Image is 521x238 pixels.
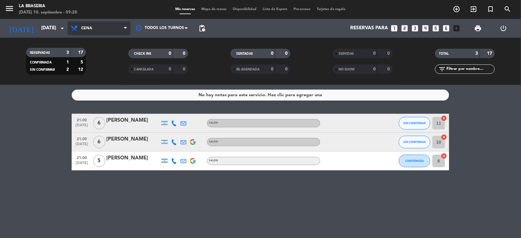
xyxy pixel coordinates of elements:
[388,51,391,56] strong: 0
[106,116,160,125] div: [PERSON_NAME]
[209,141,218,143] span: SALON
[19,9,77,16] div: [DATE] 10. septiembre - 09:28
[5,4,14,15] button: menu
[66,50,69,55] strong: 3
[78,67,84,72] strong: 12
[441,115,447,121] i: cancel
[30,51,50,54] span: RESERVADAS
[314,8,349,11] span: Tarjetas de regalo
[74,161,90,168] span: [DATE]
[339,52,354,55] span: SERVIDAS
[453,24,461,32] i: add_box
[59,25,66,32] i: arrow_drop_down
[487,51,494,56] strong: 17
[404,121,426,125] span: SIN CONFIRMAR
[500,25,507,32] i: power_settings_new
[236,52,253,55] span: SENTADAS
[199,91,322,99] div: No hay notas para este servicio. Haz clic para agregar una
[74,142,90,149] span: [DATE]
[291,8,314,11] span: Pre-acceso
[404,140,426,144] span: SIN CONFIRMAR
[491,19,516,38] div: LOG OUT
[190,158,196,164] img: google-logo.png
[439,52,449,55] span: TOTAL
[93,117,105,130] span: 6
[399,155,430,167] button: CONFIRMADA
[476,51,478,56] strong: 3
[339,68,355,71] span: NO SHOW
[399,136,430,148] button: SIN CONFIRMAR
[93,155,105,167] span: 5
[198,25,206,32] span: pending_actions
[406,159,424,163] span: CONFIRMADA
[470,5,478,13] i: exit_to_app
[30,61,52,64] span: CONFIRMADA
[199,8,230,11] span: Mapa de mesas
[5,21,38,35] i: [DATE]
[183,67,187,71] strong: 0
[271,51,273,56] strong: 0
[438,65,446,73] i: filter_list
[190,139,196,145] img: google-logo.png
[209,159,218,162] span: SALON
[172,8,199,11] span: Mis reservas
[401,24,409,32] i: looks_two
[285,67,289,71] strong: 0
[285,51,289,56] strong: 0
[66,60,69,64] strong: 1
[260,8,291,11] span: Lista de Espera
[93,136,105,148] span: 6
[81,26,92,30] span: Cena
[66,67,69,72] strong: 2
[390,24,399,32] i: looks_one
[5,4,14,13] i: menu
[373,67,376,71] strong: 0
[411,24,419,32] i: looks_3
[236,68,260,71] span: RE AGENDADA
[487,5,495,13] i: turned_in_not
[74,123,90,130] span: [DATE]
[271,67,273,71] strong: 0
[74,154,90,161] span: 21:00
[134,52,151,55] span: CHECK INS
[422,24,430,32] i: looks_4
[74,135,90,142] span: 21:00
[474,25,482,32] span: print
[183,51,187,56] strong: 0
[442,24,451,32] i: looks_6
[388,67,391,71] strong: 0
[441,153,447,159] i: cancel
[209,122,218,124] span: SALON
[373,51,376,56] strong: 0
[230,8,260,11] span: Disponibilidad
[19,3,77,9] div: La Braseria
[350,25,388,31] span: Reservas para
[432,24,440,32] i: looks_5
[78,50,84,55] strong: 17
[169,51,171,56] strong: 0
[453,5,461,13] i: add_circle_outline
[446,66,495,73] input: Filtrar por nombre...
[504,5,512,13] i: search
[134,68,154,71] span: CANCELADA
[81,60,84,64] strong: 5
[106,135,160,143] div: [PERSON_NAME]
[441,134,447,140] i: cancel
[106,154,160,162] div: [PERSON_NAME]
[399,117,430,130] button: SIN CONFIRMAR
[169,67,171,71] strong: 0
[74,116,90,123] span: 21:00
[30,68,55,71] span: SIN CONFIRMAR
